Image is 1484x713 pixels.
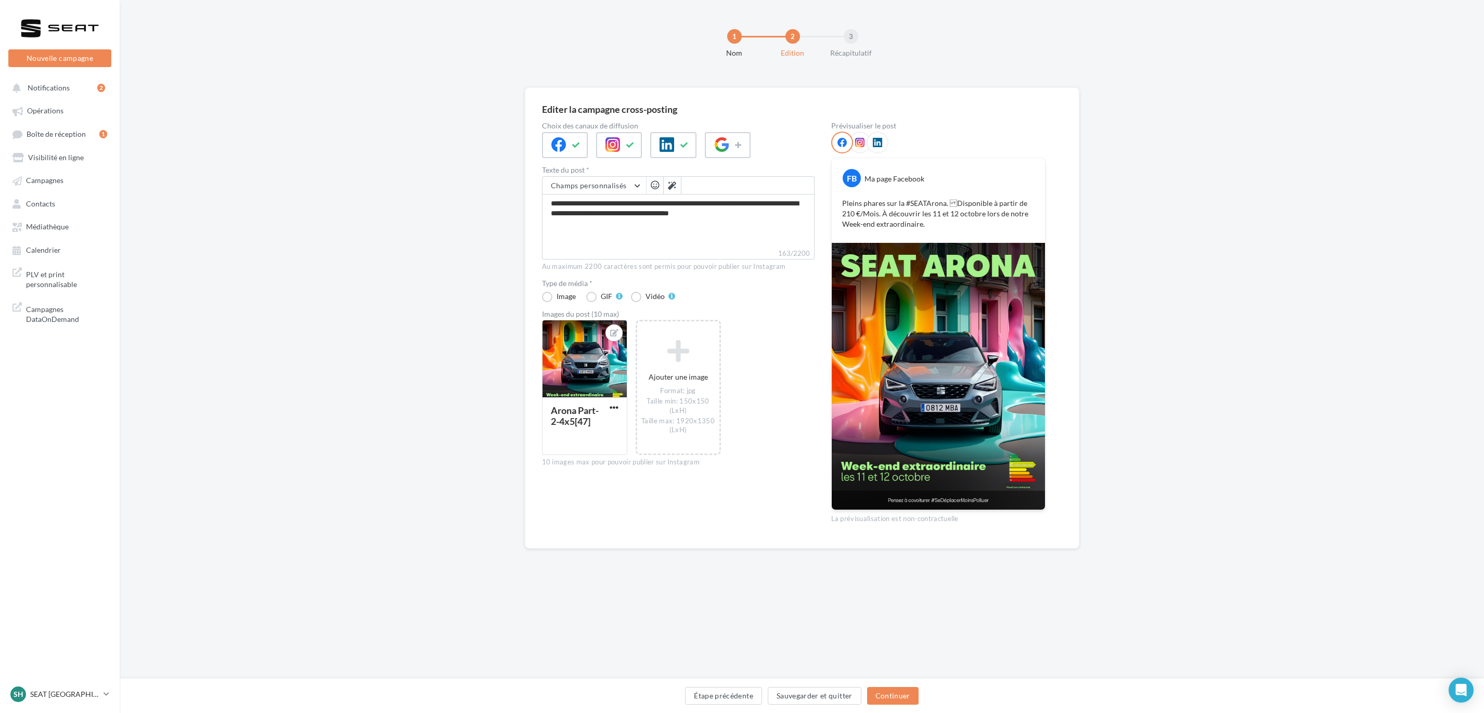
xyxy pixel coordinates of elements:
[685,687,762,705] button: Étape précédente
[26,267,107,290] span: PLV et print personnalisable
[6,298,113,329] a: Campagnes DataOnDemand
[6,194,113,213] a: Contacts
[28,153,84,162] span: Visibilité en ligne
[542,122,815,129] label: Choix des canaux de diffusion
[26,176,63,185] span: Campagnes
[768,687,861,705] button: Sauvegarder et quitter
[27,129,86,138] span: Boîte de réception
[842,198,1035,229] p: Pleins phares sur la #SEATArona. Disponible à partir de 210 €/Mois. À découvrir les 11 et 12 octo...
[26,302,107,325] span: Campagnes DataOnDemand
[542,248,815,260] label: 163/2200
[542,166,815,174] label: Texte du post *
[6,78,109,97] button: Notifications 2
[543,177,646,195] button: Champs personnalisés
[6,217,113,236] a: Médiathèque
[785,29,800,44] div: 2
[646,293,665,300] div: Vidéo
[557,293,576,300] div: Image
[97,84,105,92] div: 2
[831,510,1046,524] div: La prévisualisation est non-contractuelle
[551,181,627,190] span: Champs personnalisés
[542,262,815,271] div: Au maximum 2200 caractères sont permis pour pouvoir publier sur Instagram
[14,689,23,699] span: SH
[27,107,63,115] span: Opérations
[26,223,69,231] span: Médiathèque
[26,199,55,208] span: Contacts
[8,684,111,704] a: SH SEAT [GEOGRAPHIC_DATA]
[28,83,70,92] span: Notifications
[542,458,815,467] div: 10 images max pour pouvoir publier sur Instagram
[99,130,107,138] div: 1
[6,171,113,189] a: Campagnes
[6,240,113,259] a: Calendrier
[6,124,113,144] a: Boîte de réception1
[1449,678,1474,703] div: Open Intercom Messenger
[542,310,815,318] div: Images du post (10 max)
[864,174,924,184] div: Ma page Facebook
[30,689,99,699] p: SEAT [GEOGRAPHIC_DATA]
[867,687,919,705] button: Continuer
[844,29,858,44] div: 3
[6,263,113,294] a: PLV et print personnalisable
[843,169,861,187] div: FB
[701,48,768,58] div: Nom
[601,293,612,300] div: GIF
[542,280,815,287] label: Type de média *
[6,148,113,166] a: Visibilité en ligne
[542,105,677,114] div: Editer la campagne cross-posting
[818,48,884,58] div: Récapitulatif
[727,29,742,44] div: 1
[831,122,1046,129] div: Prévisualiser le post
[551,405,599,427] div: Arona Part-2-4x5[47]
[26,245,61,254] span: Calendrier
[6,101,113,120] a: Opérations
[8,49,111,67] button: Nouvelle campagne
[759,48,826,58] div: Edition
